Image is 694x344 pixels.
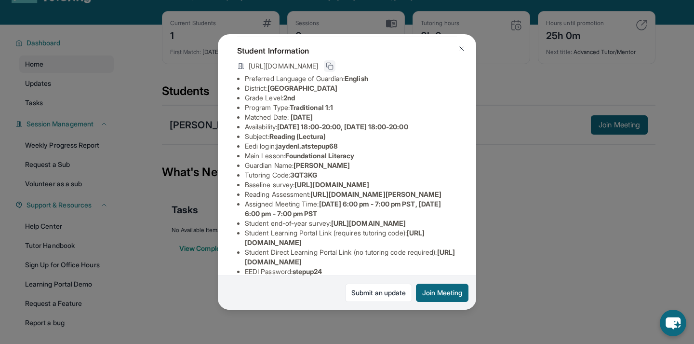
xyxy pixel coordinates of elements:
span: [URL][DOMAIN_NAME][PERSON_NAME] [310,190,441,198]
img: Close Icon [458,45,466,53]
li: Guardian Name : [245,161,457,170]
button: chat-button [660,310,686,336]
span: 2nd [283,94,295,102]
span: stepup24 [293,267,322,275]
span: [GEOGRAPHIC_DATA] [267,84,337,92]
span: Foundational Literacy [285,151,354,160]
span: [DATE] 6:00 pm - 7:00 pm PST, [DATE] 6:00 pm - 7:00 pm PST [245,200,441,218]
button: Join Meeting [416,284,468,302]
li: Subject : [245,132,457,141]
span: Reading (Lectura) [269,132,326,140]
li: Eedi login : [245,141,457,151]
span: 3QT3KG [290,171,317,179]
span: [URL][DOMAIN_NAME] [294,180,369,189]
li: Baseline survey : [245,180,457,190]
li: Assigned Meeting Time : [245,199,457,219]
li: Student Direct Learning Portal Link (no tutoring code required) : [245,248,457,267]
span: [DATE] [291,113,313,121]
li: Student Learning Portal Link (requires tutoring code) : [245,228,457,248]
li: Tutoring Code : [245,170,457,180]
li: Student end-of-year survey : [245,219,457,228]
span: English [345,74,368,83]
li: Program Type: [245,103,457,112]
span: [URL][DOMAIN_NAME] [249,61,318,71]
span: [DATE] 18:00-20:00, [DATE] 18:00-20:00 [277,123,408,131]
li: Matched Date: [245,112,457,122]
span: jaydenl.atstepup68 [276,142,338,150]
li: Grade Level: [245,93,457,103]
li: District: [245,83,457,93]
li: Availability: [245,122,457,132]
span: [URL][DOMAIN_NAME] [331,219,406,227]
li: Preferred Language of Guardian: [245,74,457,83]
button: Copy link [324,60,335,72]
a: Submit an update [345,284,412,302]
h4: Student Information [237,45,457,56]
li: Reading Assessment : [245,190,457,199]
li: Main Lesson : [245,151,457,161]
li: EEDI Password : [245,267,457,276]
span: [PERSON_NAME] [294,161,350,169]
span: Traditional 1:1 [290,103,333,111]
